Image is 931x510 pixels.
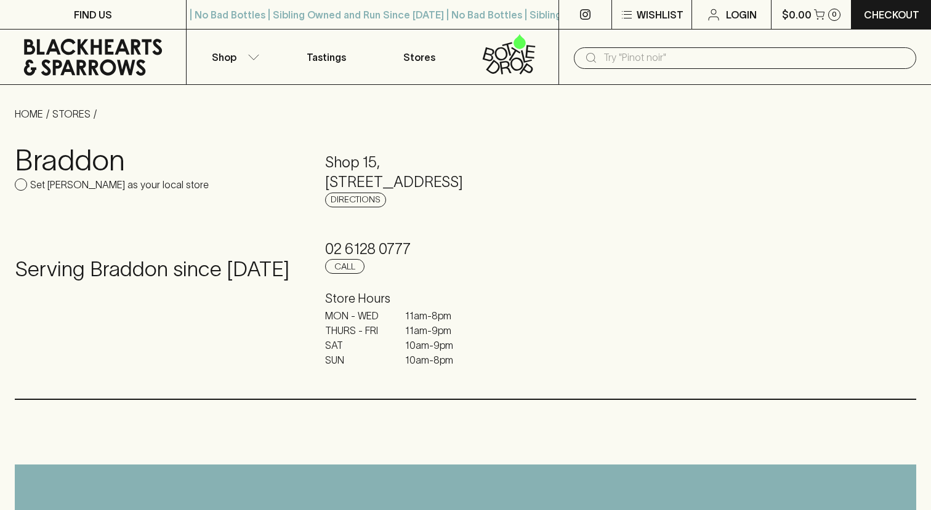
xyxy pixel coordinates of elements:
h5: 02 6128 0777 [325,239,606,259]
input: Try "Pinot noir" [603,48,906,68]
p: FIND US [74,7,112,22]
p: Tastings [307,50,346,65]
p: Set [PERSON_NAME] as your local store [30,177,209,192]
button: Shop [187,30,280,84]
p: $0.00 [782,7,812,22]
p: 10am - 8pm [405,353,467,367]
h5: Shop 15 , [STREET_ADDRESS] [325,153,606,192]
h3: Braddon [15,143,296,177]
p: Shop [212,50,236,65]
p: Wishlist [637,7,683,22]
p: Checkout [864,7,919,22]
h6: Store Hours [325,289,606,308]
a: Directions [325,193,386,207]
p: Login [726,7,757,22]
p: THURS - FRI [325,323,387,338]
p: Stores [403,50,435,65]
p: MON - WED [325,308,387,323]
p: 10am - 9pm [405,338,467,353]
p: 11am - 8pm [405,308,467,323]
p: SAT [325,338,387,353]
a: Call [325,259,365,274]
a: Stores [373,30,465,84]
a: HOME [15,108,43,119]
h4: Serving Braddon since [DATE] [15,257,296,282]
a: Tastings [280,30,373,84]
p: SUN [325,353,387,367]
p: 0 [832,11,837,18]
a: STORES [52,108,91,119]
p: 11am - 9pm [405,323,467,338]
